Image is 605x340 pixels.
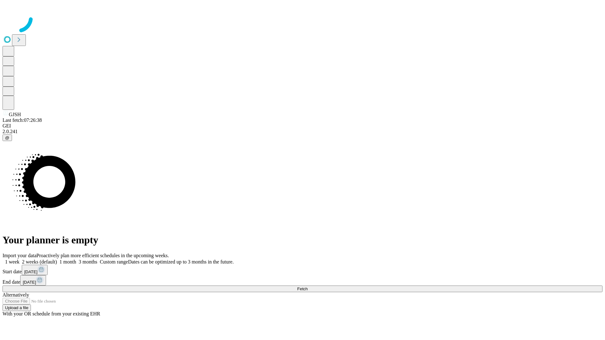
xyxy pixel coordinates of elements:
[3,129,602,134] div: 2.0.241
[3,311,100,316] span: With your OR schedule from your existing EHR
[297,286,308,291] span: Fetch
[3,286,602,292] button: Fetch
[5,259,20,264] span: 1 week
[3,123,602,129] div: GEI
[3,292,29,297] span: Alternatively
[3,134,12,141] button: @
[3,117,42,123] span: Last fetch: 07:26:38
[20,275,46,286] button: [DATE]
[23,280,36,285] span: [DATE]
[3,304,31,311] button: Upload a file
[128,259,233,264] span: Dates can be optimized up to 3 months in the future.
[22,265,48,275] button: [DATE]
[3,253,37,258] span: Import your data
[3,265,602,275] div: Start date
[9,112,21,117] span: GJSH
[100,259,128,264] span: Custom range
[3,275,602,286] div: End date
[79,259,97,264] span: 3 months
[60,259,76,264] span: 1 month
[24,269,37,274] span: [DATE]
[37,253,169,258] span: Proactively plan more efficient schedules in the upcoming weeks.
[3,234,602,246] h1: Your planner is empty
[22,259,57,264] span: 2 weeks (default)
[5,135,9,140] span: @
